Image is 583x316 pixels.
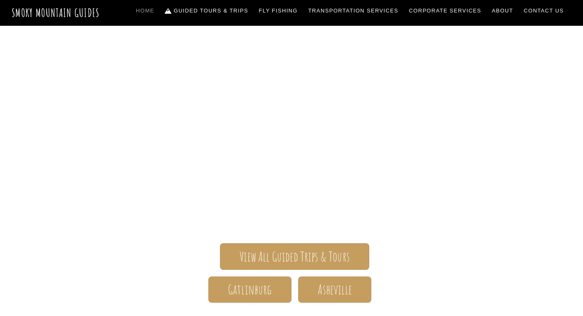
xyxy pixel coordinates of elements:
a: Gatlinburg [208,276,291,303]
a: Smoky Mountain Guides [12,6,100,20]
span: Asheville [318,285,351,294]
a: Home [133,2,158,20]
a: About [489,2,516,20]
span: Smoky Mountain Guides [50,113,533,155]
a: Corporate Services [406,2,485,20]
a: Transportation Services [305,2,401,20]
span: The ONLY one-stop, full Service Guide Company for the Gatlinburg and [GEOGRAPHIC_DATA] side of th... [50,155,533,219]
a: Guided Tours & Trips [162,2,252,20]
a: Fly Fishing [256,2,301,20]
a: Contact Us [521,2,567,20]
a: View All Guided Trips & Tours [220,243,369,269]
a: Asheville [298,276,371,303]
span: View All Guided Trips & Tours [240,252,350,261]
span: Gatlinburg [228,285,272,294]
